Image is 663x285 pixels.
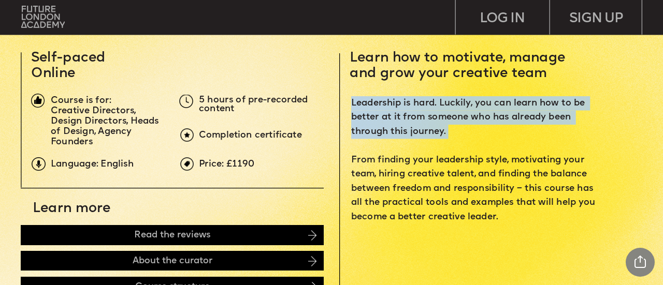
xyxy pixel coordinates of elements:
[199,130,302,140] span: Completion certificate
[21,6,65,28] img: upload-bfdffa89-fac7-4f57-a443-c7c39906ba42.png
[31,67,75,80] span: Online
[199,159,255,169] span: Price: £1190
[308,230,316,241] img: image-14cb1b2c-41b0-4782-8715-07bdb6bd2f06.png
[351,98,598,221] span: Leadership is hard. Luckily, you can learn how to be better at it from someone who has already be...
[179,95,193,108] img: upload-5dcb7aea-3d7f-4093-a867-f0427182171d.png
[350,51,569,80] span: Learn how to motivate, manage and grow your creative team
[180,128,194,142] img: upload-6b0d0326-a6ce-441c-aac1-c2ff159b353e.png
[626,248,655,277] div: Share
[51,96,111,106] span: Course is for:
[32,157,45,171] img: upload-9eb2eadd-7bf9-4b2b-b585-6dd8b9275b41.png
[180,157,194,171] img: upload-969c61fd-ea08-4d05-af36-d273f2608f5e.png
[51,159,134,169] span: Language: English
[31,51,106,65] span: Self-paced
[51,106,162,147] span: Creative Directors, Design Directors, Heads of Design, Agency Founders
[33,202,110,215] span: Learn more
[199,95,310,114] span: 5 hours of pre-recorded content
[31,94,45,107] img: image-1fa7eedb-a71f-428c-a033-33de134354ef.png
